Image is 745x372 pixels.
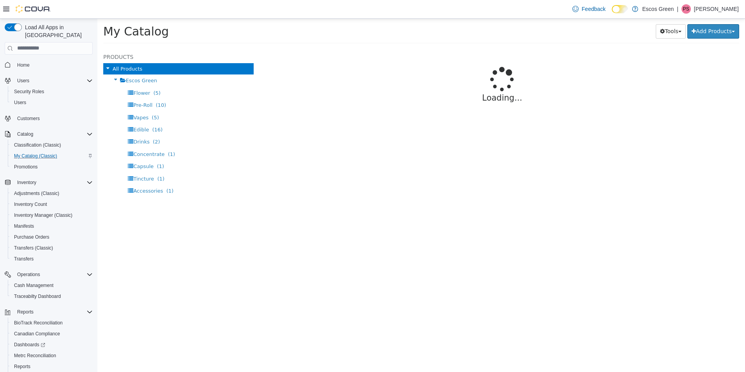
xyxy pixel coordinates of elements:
[8,188,96,199] button: Adjustments (Classic)
[17,115,40,122] span: Customers
[8,350,96,361] button: Metrc Reconciliation
[55,108,65,114] span: (16)
[11,211,93,220] span: Inventory Manager (Classic)
[6,34,156,43] h5: Products
[14,307,37,317] button: Reports
[8,161,96,172] button: Promotions
[2,306,96,317] button: Reports
[14,114,43,123] a: Customers
[582,5,606,13] span: Feedback
[11,151,93,161] span: My Catalog (Classic)
[11,189,62,198] a: Adjustments (Classic)
[14,256,34,262] span: Transfers
[36,157,56,163] span: Tincture
[683,4,689,14] span: PS
[36,120,52,126] span: Drinks
[11,254,37,264] a: Transfers
[11,151,60,161] a: My Catalog (Classic)
[11,281,93,290] span: Cash Management
[2,75,96,86] button: Users
[2,177,96,188] button: Inventory
[11,362,93,371] span: Reports
[612,5,628,13] input: Dark Mode
[14,60,93,70] span: Home
[14,307,93,317] span: Reports
[612,13,612,14] span: Dark Mode
[8,243,96,253] button: Transfers (Classic)
[11,232,93,242] span: Purchase Orders
[11,329,63,338] a: Canadian Compliance
[14,331,60,337] span: Canadian Compliance
[8,86,96,97] button: Security Roles
[14,293,61,299] span: Traceabilty Dashboard
[28,59,60,65] span: Escos Green
[17,179,36,186] span: Inventory
[15,47,45,53] span: All Products
[14,342,45,348] span: Dashboards
[11,340,93,349] span: Dashboards
[8,221,96,232] button: Manifests
[11,351,59,360] a: Metrc Reconciliation
[8,291,96,302] button: Traceabilty Dashboard
[56,71,63,77] span: (5)
[17,131,33,137] span: Catalog
[11,200,93,209] span: Inventory Count
[8,339,96,350] a: Dashboards
[8,199,96,210] button: Inventory Count
[69,169,76,175] span: (1)
[2,129,96,140] button: Catalog
[8,210,96,221] button: Inventory Manager (Classic)
[11,232,53,242] a: Purchase Orders
[8,280,96,291] button: Cash Management
[14,153,57,159] span: My Catalog (Classic)
[11,362,34,371] a: Reports
[11,162,93,172] span: Promotions
[14,178,39,187] button: Inventory
[8,97,96,108] button: Users
[11,87,47,96] a: Security Roles
[17,271,40,278] span: Operations
[36,169,65,175] span: Accessories
[22,23,93,39] span: Load All Apps in [GEOGRAPHIC_DATA]
[8,140,96,151] button: Classification (Classic)
[694,4,739,14] p: [PERSON_NAME]
[17,62,30,68] span: Home
[14,234,49,240] span: Purchase Orders
[11,98,29,107] a: Users
[2,113,96,124] button: Customers
[11,221,93,231] span: Manifests
[17,78,29,84] span: Users
[14,113,93,123] span: Customers
[8,328,96,339] button: Canadian Compliance
[11,243,93,253] span: Transfers (Classic)
[11,189,93,198] span: Adjustments (Classic)
[14,99,26,106] span: Users
[8,361,96,372] button: Reports
[590,5,642,20] button: Add Products
[2,269,96,280] button: Operations
[71,133,78,138] span: (1)
[11,318,93,328] span: BioTrack Reconciliation
[677,4,678,14] p: |
[6,6,71,19] span: My Catalog
[14,76,93,85] span: Users
[14,89,44,95] span: Security Roles
[14,363,30,370] span: Reports
[11,140,64,150] a: Classification (Classic)
[11,243,56,253] a: Transfers (Classic)
[8,317,96,328] button: BioTrack Reconciliation
[14,245,53,251] span: Transfers (Classic)
[14,164,38,170] span: Promotions
[11,211,76,220] a: Inventory Manager (Classic)
[11,162,41,172] a: Promotions
[14,142,61,148] span: Classification (Classic)
[11,200,50,209] a: Inventory Count
[14,76,32,85] button: Users
[681,4,691,14] div: Peyton Sweet
[11,318,66,328] a: BioTrack Reconciliation
[11,329,93,338] span: Canadian Compliance
[14,353,56,359] span: Metrc Reconciliation
[11,254,93,264] span: Transfers
[14,60,33,70] a: Home
[14,129,36,139] button: Catalog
